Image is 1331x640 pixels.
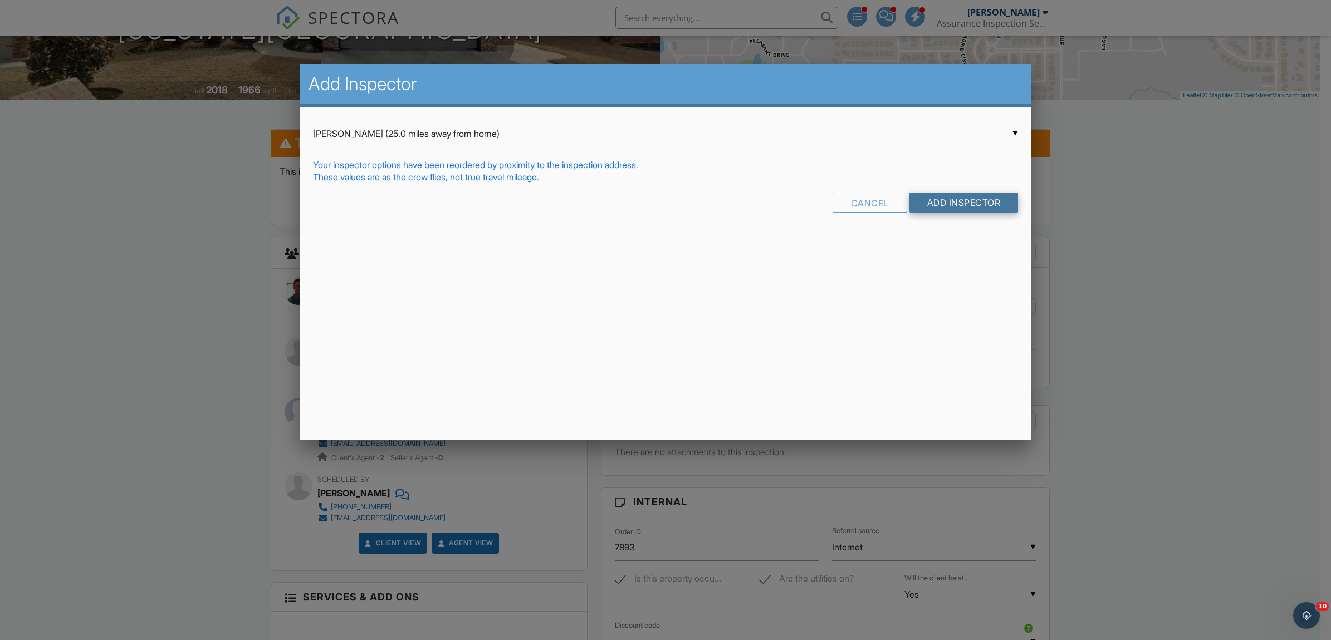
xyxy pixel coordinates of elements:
[1316,602,1329,611] span: 10
[909,193,1019,213] input: Add Inspector
[1293,602,1320,629] iframe: Intercom live chat
[309,73,1023,95] h2: Add Inspector
[833,193,907,213] div: Cancel
[313,159,1019,171] div: Your inspector options have been reordered by proximity to the inspection address.
[313,171,1019,183] div: These values are as the crow flies, not true travel mileage.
